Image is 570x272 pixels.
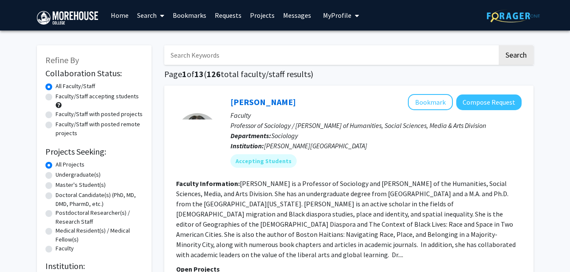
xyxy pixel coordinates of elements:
[271,131,298,140] span: Sociology
[133,0,168,30] a: Search
[56,110,143,119] label: Faculty/Staff with posted projects
[230,120,522,130] p: Professor of Sociology / [PERSON_NAME] of Humanities, Social Sciences, Media & Arts Division
[56,244,74,253] label: Faculty
[230,142,264,150] b: Institution:
[230,131,271,140] b: Departments:
[207,69,221,79] span: 126
[230,154,297,168] mat-chip: Accepting Students
[56,226,143,244] label: Medical Resident(s) / Medical Fellow(s)
[45,55,79,65] span: Refine By
[194,69,204,79] span: 13
[164,69,533,79] h1: Page of ( total faculty/staff results)
[56,170,101,179] label: Undergraduate(s)
[456,94,522,110] button: Compose Request to Regine O. Jackson
[176,179,240,188] b: Faculty Information:
[56,82,95,91] label: All Faculty/Staff
[408,94,453,110] button: Add Regine O. Jackson to Bookmarks
[56,208,143,226] label: Postdoctoral Researcher(s) / Research Staff
[176,179,516,259] fg-read-more: [PERSON_NAME] is a Professor of Sociology and [PERSON_NAME] of the Humanities, Social Sciences, M...
[279,0,315,30] a: Messages
[264,142,367,150] span: [PERSON_NAME][GEOGRAPHIC_DATA]
[56,120,143,138] label: Faculty/Staff with posted remote projects
[56,92,139,101] label: Faculty/Staff accepting students
[56,191,143,208] label: Doctoral Candidate(s) (PhD, MD, DMD, PharmD, etc.)
[246,0,279,30] a: Projects
[487,9,540,22] img: ForagerOne Logo
[164,45,497,65] input: Search Keywords
[45,261,143,271] h2: Institution:
[56,180,106,189] label: Master's Student(s)
[211,0,246,30] a: Requests
[230,97,296,107] a: [PERSON_NAME]
[168,0,211,30] a: Bookmarks
[45,68,143,78] h2: Collaboration Status:
[323,11,351,19] span: My Profile
[230,110,522,120] p: Faculty
[6,234,36,266] iframe: Chat
[499,45,533,65] button: Search
[45,147,143,157] h2: Projects Seeking:
[37,11,98,25] img: Morehouse College Logo
[56,160,84,169] label: All Projects
[182,69,187,79] span: 1
[107,0,133,30] a: Home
